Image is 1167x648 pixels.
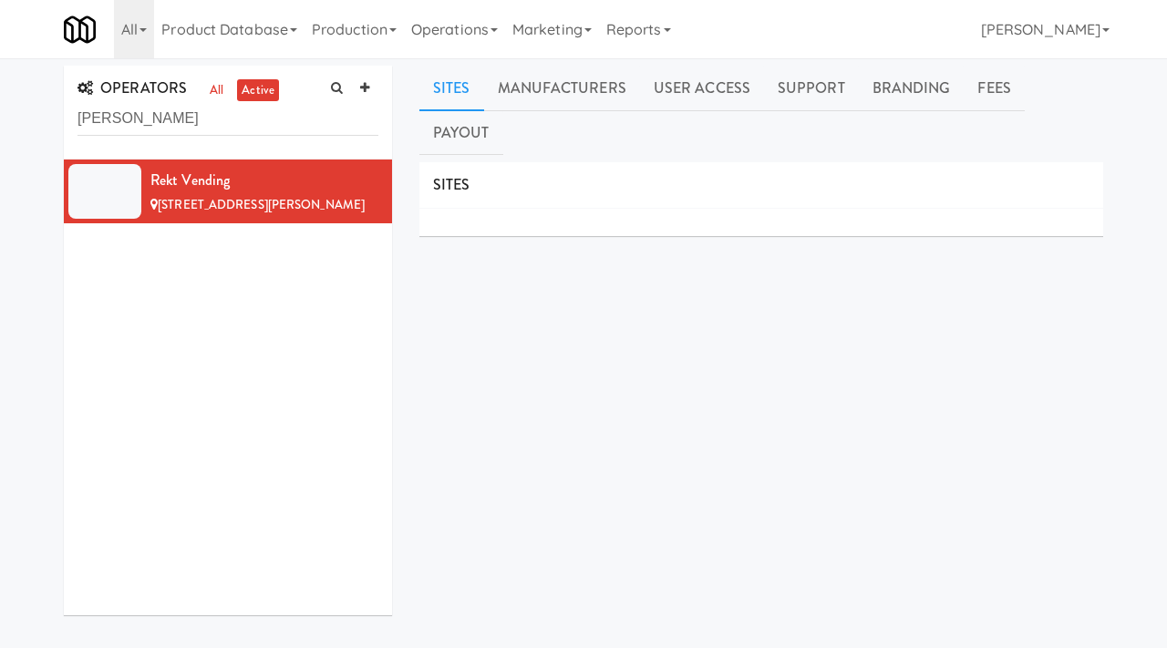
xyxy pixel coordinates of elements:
a: Sites [419,66,484,111]
li: Rekt Vending[STREET_ADDRESS][PERSON_NAME] [64,159,392,223]
a: Manufacturers [484,66,640,111]
a: active [237,79,279,102]
input: Search Operator [77,102,378,136]
a: User Access [640,66,764,111]
span: OPERATORS [77,77,187,98]
img: Micromart [64,14,96,46]
span: [STREET_ADDRESS][PERSON_NAME] [158,196,365,213]
a: Payout [419,110,503,156]
a: Fees [964,66,1024,111]
div: Rekt Vending [150,167,378,194]
a: Branding [859,66,965,111]
a: Support [764,66,859,111]
span: SITES [433,174,470,195]
a: all [205,79,228,102]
